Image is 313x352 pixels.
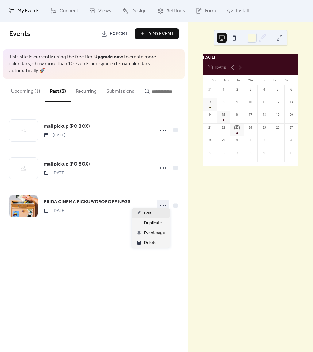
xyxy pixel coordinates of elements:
[245,75,257,85] div: We
[205,7,216,15] span: Form
[281,75,293,85] div: Sa
[289,113,293,117] div: 20
[208,138,212,143] div: 28
[208,151,212,155] div: 5
[221,126,226,130] div: 22
[262,151,266,155] div: 9
[236,7,249,15] span: Install
[248,126,253,130] div: 24
[221,151,226,155] div: 6
[289,151,293,155] div: 11
[46,2,83,19] a: Connect
[84,2,116,19] a: Views
[208,113,212,117] div: 14
[44,161,90,168] span: mail pickup (PO BOX)
[44,132,65,139] span: [DATE]
[208,100,212,104] div: 7
[44,123,90,131] a: mail pickup (PO BOX)
[144,220,162,227] span: Duplicate
[44,208,65,214] span: [DATE]
[248,88,253,92] div: 3
[248,113,253,117] div: 17
[208,88,212,92] div: 31
[276,100,280,104] div: 12
[144,239,157,247] span: Delete
[221,100,226,104] div: 8
[289,138,293,143] div: 4
[98,7,111,15] span: Views
[167,7,185,15] span: Settings
[289,88,293,92] div: 6
[9,27,30,41] span: Events
[44,198,130,206] a: FRIDA CINEMA PICKUP/DROPOFF NEGS
[94,52,123,62] a: Upgrade now
[235,126,239,130] div: 23
[257,75,269,85] div: Th
[148,30,174,38] span: Add Event
[276,113,280,117] div: 19
[262,88,266,92] div: 4
[153,2,190,19] a: Settings
[262,100,266,104] div: 11
[221,138,226,143] div: 29
[262,126,266,130] div: 25
[232,75,245,85] div: Tu
[235,100,239,104] div: 9
[208,126,212,130] div: 21
[276,138,280,143] div: 3
[97,28,133,39] a: Export
[191,2,221,19] a: Form
[60,7,78,15] span: Connect
[17,7,40,15] span: My Events
[144,210,151,217] span: Edit
[208,75,220,85] div: Su
[4,2,44,19] a: My Events
[222,2,253,19] a: Install
[262,138,266,143] div: 2
[248,138,253,143] div: 1
[276,151,280,155] div: 10
[235,113,239,117] div: 16
[248,151,253,155] div: 8
[135,28,179,39] button: Add Event
[6,79,45,101] button: Upcoming (1)
[221,88,226,92] div: 1
[220,75,233,85] div: Mo
[235,88,239,92] div: 2
[276,126,280,130] div: 26
[102,79,139,101] button: Submissions
[71,79,102,101] button: Recurring
[276,88,280,92] div: 5
[118,2,151,19] a: Design
[289,126,293,130] div: 27
[235,138,239,143] div: 30
[44,170,65,176] span: [DATE]
[9,54,179,74] span: This site is currently using the free tier. to create more calendars, show more than 10 events an...
[221,113,226,117] div: 15
[289,100,293,104] div: 13
[269,75,281,85] div: Fr
[235,151,239,155] div: 7
[45,79,71,102] button: Past (3)
[110,30,128,38] span: Export
[248,100,253,104] div: 10
[144,229,165,237] span: Event page
[131,7,147,15] span: Design
[203,54,298,60] div: [DATE]
[262,113,266,117] div: 18
[44,160,90,168] a: mail pickup (PO BOX)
